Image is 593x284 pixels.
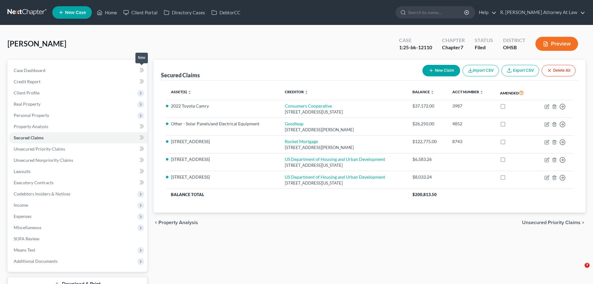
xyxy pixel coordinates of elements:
[14,247,35,253] span: Means Test
[475,44,493,51] div: Filed
[9,166,147,177] a: Lawsuits
[171,156,275,162] li: [STREET_ADDRESS]
[285,109,402,115] div: [STREET_ADDRESS][US_STATE]
[452,138,490,145] div: 8743
[208,7,243,18] a: DebtorCC
[399,44,432,51] div: 1:25-bk-12110
[7,39,66,48] span: [PERSON_NAME]
[585,263,590,268] span: 7
[14,101,40,107] span: Real Property
[14,258,58,264] span: Additional Documents
[285,121,304,126] a: Goodleap
[153,220,158,225] i: chevron_left
[412,121,442,127] div: $26,250.00
[285,145,402,151] div: [STREET_ADDRESS][PERSON_NAME]
[285,156,385,162] a: US Department of Housing and Urban Development
[572,263,587,278] iframe: Intercom live chat
[158,220,198,225] span: Property Analysis
[188,90,191,94] i: unfold_more
[412,103,442,109] div: $37,172.00
[442,37,465,44] div: Chapter
[452,89,483,94] a: Acct Number unfold_more
[408,7,465,18] input: Search by name...
[94,7,120,18] a: Home
[171,121,275,127] li: Other - Solar Panels/and Electrical Equipment
[135,53,148,63] div: New
[422,65,460,76] button: New Claim
[14,157,73,163] span: Unsecured Nonpriority Claims
[304,90,308,94] i: unfold_more
[476,7,497,18] a: Help
[412,138,442,145] div: $122,775.00
[120,7,161,18] a: Client Portal
[161,71,200,79] div: Secured Claims
[65,10,86,15] span: New Case
[9,121,147,132] a: Property Analysis
[14,202,28,208] span: Income
[542,65,576,76] button: Delete All
[285,139,318,144] a: Rocket Mortgage
[9,143,147,155] a: Unsecured Priority Claims
[285,89,308,94] a: Creditor unfold_more
[161,7,208,18] a: Directory Cases
[412,174,442,180] div: $8,033.24
[166,189,407,200] th: Balance Total
[171,138,275,145] li: [STREET_ADDRESS]
[14,113,49,118] span: Personal Property
[171,89,191,94] a: Asset(s) unfold_more
[14,124,48,129] span: Property Analysis
[475,37,493,44] div: Status
[399,37,432,44] div: Case
[9,65,147,76] a: Case Dashboard
[452,121,490,127] div: 4852
[522,220,586,225] button: Unsecured Priority Claims chevron_right
[285,127,402,133] div: [STREET_ADDRESS][PERSON_NAME]
[495,86,534,100] th: Amended
[14,180,54,185] span: Executory Contracts
[285,162,402,168] div: [STREET_ADDRESS][US_STATE]
[480,90,483,94] i: unfold_more
[14,90,40,95] span: Client Profile
[14,79,40,84] span: Credit Report
[431,90,434,94] i: unfold_more
[463,65,499,76] button: Import CSV
[9,76,147,87] a: Credit Report
[9,132,147,143] a: Secured Claims
[14,146,65,152] span: Unsecured Priority Claims
[171,174,275,180] li: [STREET_ADDRESS]
[9,177,147,188] a: Executory Contracts
[503,37,525,44] div: District
[285,174,385,180] a: US Department of Housing and Urban Development
[581,220,586,225] i: chevron_right
[14,191,70,196] span: Codebtors Insiders & Notices
[442,44,465,51] div: Chapter
[153,220,198,225] button: chevron_left Property Analysis
[14,135,44,140] span: Secured Claims
[501,65,539,76] a: Export CSV
[412,192,437,197] span: $200,813.50
[9,233,147,244] a: SOFA Review
[412,89,434,94] a: Balance unfold_more
[14,236,40,241] span: SOFA Review
[14,225,41,230] span: Miscellaneous
[171,103,275,109] li: 2022 Toyota Camry
[535,37,578,51] button: Preview
[460,44,463,50] span: 7
[452,103,490,109] div: 3987
[412,156,442,162] div: $6,583.26
[14,169,31,174] span: Lawsuits
[285,180,402,186] div: [STREET_ADDRESS][US_STATE]
[14,214,31,219] span: Expenses
[285,103,332,108] a: Consumers Cooperative
[522,220,581,225] span: Unsecured Priority Claims
[9,155,147,166] a: Unsecured Nonpriority Claims
[503,44,525,51] div: OHSB
[497,7,585,18] a: R. [PERSON_NAME] Attorney At Law
[14,68,45,73] span: Case Dashboard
